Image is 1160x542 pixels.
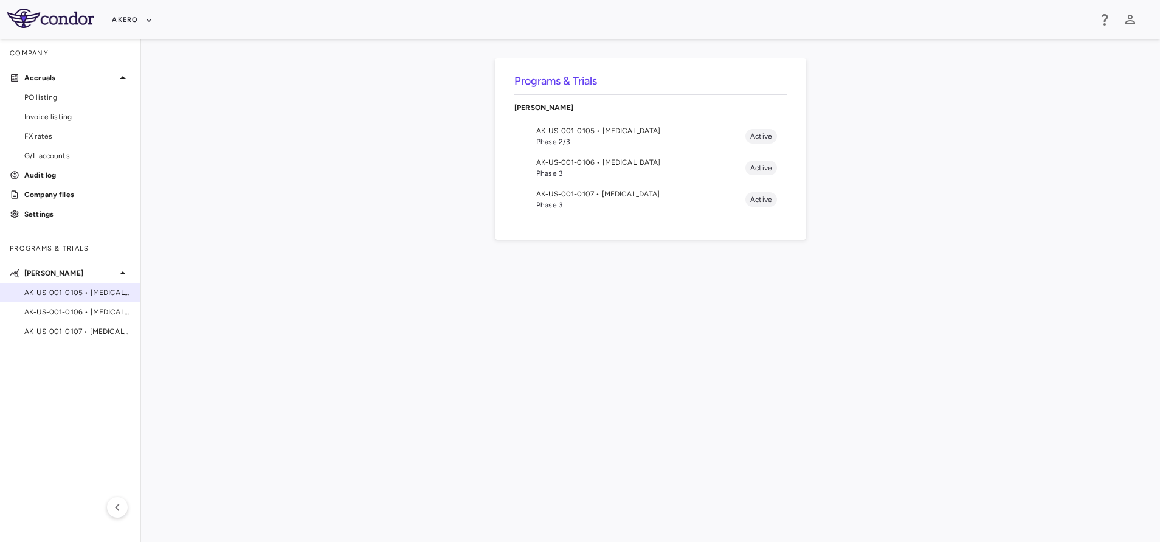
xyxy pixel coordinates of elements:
li: AK-US-001-0106 • [MEDICAL_DATA]Phase 3Active [514,152,787,184]
img: logo-full-SnFGN8VE.png [7,9,94,28]
span: Active [745,162,777,173]
span: AK-US-001-0107 • [MEDICAL_DATA] [24,326,130,337]
span: AK-US-001-0105 • [MEDICAL_DATA] [24,287,130,298]
span: AK-US-001-0107 • [MEDICAL_DATA] [536,189,745,200]
p: [PERSON_NAME] [514,102,787,113]
p: Accruals [24,72,116,83]
p: Settings [24,209,130,220]
button: Akero [112,10,153,30]
li: AK-US-001-0105 • [MEDICAL_DATA]Phase 2/3Active [514,120,787,152]
div: [PERSON_NAME] [514,95,787,120]
span: Invoice listing [24,111,130,122]
span: G/L accounts [24,150,130,161]
p: Audit log [24,170,130,181]
span: AK-US-001-0106 • [MEDICAL_DATA] [24,307,130,318]
li: AK-US-001-0107 • [MEDICAL_DATA]Phase 3Active [514,184,787,215]
span: Phase 3 [536,200,745,210]
span: Phase 3 [536,168,745,179]
span: Active [745,194,777,205]
span: PO listing [24,92,130,103]
span: Active [745,131,777,142]
h6: Programs & Trials [514,73,787,89]
span: AK-US-001-0105 • [MEDICAL_DATA] [536,125,745,136]
span: Phase 2/3 [536,136,745,147]
p: [PERSON_NAME] [24,268,116,279]
span: AK-US-001-0106 • [MEDICAL_DATA] [536,157,745,168]
p: Company files [24,189,130,200]
span: FX rates [24,131,130,142]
